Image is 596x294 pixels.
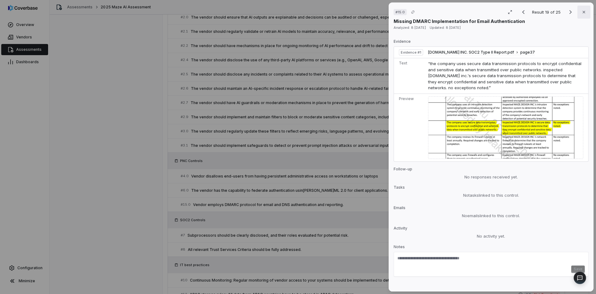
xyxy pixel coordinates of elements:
[520,50,535,55] span: page 37
[517,8,530,16] button: Previous result
[394,185,589,192] p: Tasks
[394,233,589,239] div: No activity yet.
[428,50,535,55] button: [DOMAIN_NAME] INC. SOC2 Type II Report.pdfpage37
[532,9,562,15] p: Result 19 of 25
[394,18,525,24] p: Missing DMARC Implementation for Email Authentication
[430,25,461,30] span: Updated: 8 [DATE]
[401,50,421,55] span: Evidence # 1
[463,192,519,198] span: No tasks linked to this control.
[394,226,589,233] p: Activity
[394,205,589,213] p: Emails
[394,94,426,161] td: Preview
[462,213,520,218] span: No emails linked to this control.
[395,10,405,15] span: # 15.0
[394,58,426,94] td: Text
[394,39,589,46] p: Evidence
[428,50,514,55] span: [DOMAIN_NAME] INC. SOC2 Type II Report.pdf
[394,25,426,30] span: Analyzed: 8 [DATE]
[394,244,589,252] p: Notes
[564,8,577,16] button: Next result
[394,167,589,174] p: Follow-up
[428,61,581,90] span: “the company uses secure data transmission protocols to encrypt confidential and sensitive data w...
[394,174,589,180] div: No responses received yet.
[407,7,418,18] button: Copy link
[428,96,583,159] img: 5a344e8d70124142975c189ed1c853d1_original.jpg_w1200.jpg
